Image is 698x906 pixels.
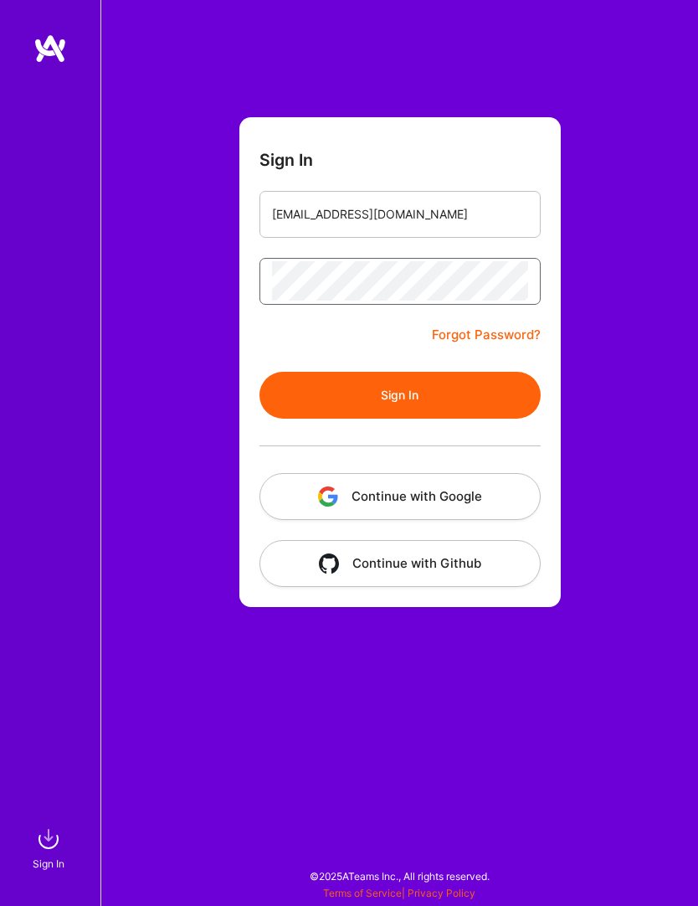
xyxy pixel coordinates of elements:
[259,151,313,171] h3: Sign In
[259,540,541,587] button: Continue with Github
[323,887,402,899] a: Terms of Service
[33,856,64,873] div: Sign In
[408,887,475,899] a: Privacy Policy
[272,194,528,234] input: Email...
[35,822,65,873] a: sign inSign In
[33,33,67,64] img: logo
[259,473,541,520] button: Continue with Google
[259,372,541,419] button: Sign In
[323,887,475,899] span: |
[32,822,65,856] img: sign in
[100,856,698,898] div: © 2025 ATeams Inc., All rights reserved.
[319,553,339,574] img: icon
[318,486,338,507] img: icon
[432,325,541,345] a: Forgot Password?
